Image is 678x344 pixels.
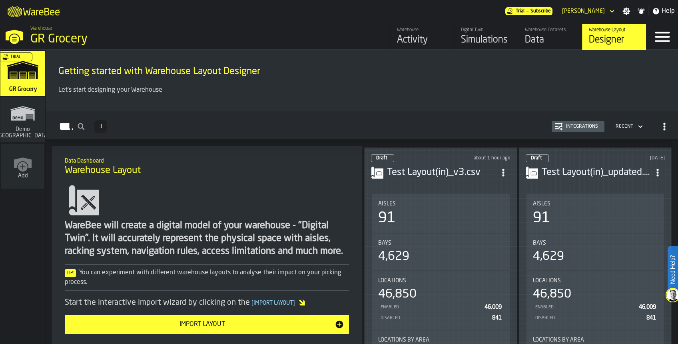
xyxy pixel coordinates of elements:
[378,337,503,343] div: Title
[634,7,648,15] label: button-toggle-Notifications
[662,6,675,16] span: Help
[533,240,658,246] div: Title
[378,240,503,246] div: Title
[461,34,512,46] div: Simulations
[608,155,665,161] div: Updated: 8/29/2025, 5:26:06 PM Created: 8/28/2025, 5:00:51 PM
[612,122,644,131] div: DropdownMenuValue-4
[526,194,664,233] div: stat-Aisles
[372,233,510,270] div: stat-Bays
[533,201,550,207] span: Aisles
[649,6,678,16] label: button-toggle-Help
[526,233,664,270] div: stat-Bays
[505,7,552,15] a: link-to-/wh/i/e451d98b-95f6-4604-91ff-c80219f9c36d/pricing/
[378,312,503,323] div: StatList-item-Disabled
[454,24,518,50] a: link-to-/wh/i/e451d98b-95f6-4604-91ff-c80219f9c36d/simulations
[533,302,658,312] div: StatList-item-Enabled
[619,7,634,15] label: button-toggle-Settings
[378,201,503,207] div: Title
[378,240,391,246] span: Bays
[58,64,665,65] h2: Sub Title
[505,7,552,15] div: Menu Subscription
[533,337,658,343] div: Title
[65,156,349,164] h2: Sub Title
[65,297,349,308] div: Start the interactive import wizard by clicking on the
[542,166,651,179] h3: Test Layout(in)_updated.csv
[530,8,551,14] span: Subscribe
[616,124,633,129] div: DropdownMenuValue-4
[533,249,564,264] div: 4,629
[533,312,658,323] div: StatList-item-Disabled
[582,24,646,50] a: link-to-/wh/i/e451d98b-95f6-4604-91ff-c80219f9c36d/designer
[492,315,502,321] span: 841
[0,51,45,97] a: link-to-/wh/i/e451d98b-95f6-4604-91ff-c80219f9c36d/simulations
[397,27,448,33] div: Warehouse
[46,50,678,111] div: ItemListCard-
[58,65,260,78] span: Getting started with Warehouse Layout Designer
[533,337,584,343] span: Locations by Area
[525,34,576,46] div: Data
[533,287,571,302] div: 46,850
[397,34,448,46] div: Activity
[533,278,658,284] div: Title
[639,304,656,310] span: 46,009
[378,278,503,284] div: Title
[534,305,636,310] div: Enabled
[533,278,561,284] span: Locations
[485,304,502,310] span: 46,009
[378,201,396,207] span: Aisles
[534,316,644,321] div: Disabled
[531,156,542,161] span: Draft
[380,305,481,310] div: Enabled
[387,166,496,179] h3: Test Layout(in)_v3.csv
[372,271,510,330] div: stat-Locations
[18,173,28,179] span: Add
[46,111,678,139] h2: button-Layouts
[65,269,76,277] span: Tip:
[65,268,349,287] div: You can experiment with different warehouse layouts to analyse their impact on your picking process.
[250,300,297,306] span: Import Layout
[533,201,658,207] div: Title
[58,152,355,181] div: title-Warehouse Layout
[533,240,546,246] span: Bays
[559,6,616,16] div: DropdownMenuValue-Sandhya Gopakumar
[251,300,253,306] span: [
[378,337,429,343] span: Locations by Area
[589,34,640,46] div: Designer
[70,320,335,329] div: Import Layout
[378,210,396,226] div: 91
[589,27,640,33] div: Warehouse Layout
[372,194,510,233] div: stat-Aisles
[58,85,665,95] p: Let's start designing your Warehouse
[380,316,489,321] div: Disabled
[378,287,417,302] div: 46,850
[518,24,582,50] a: link-to-/wh/i/e451d98b-95f6-4604-91ff-c80219f9c36d/data
[533,210,550,226] div: 91
[646,24,678,50] label: button-toggle-Menu
[453,155,510,161] div: Updated: 9/3/2025, 9:05:40 AM Created: 8/29/2025, 5:29:58 PM
[99,124,102,129] span: 3
[65,315,349,334] button: button-Import Layout
[65,219,349,258] div: WareBee will create a digital model of your warehouse - "Digital Twin". It will accurately repres...
[1,144,44,190] a: link-to-/wh/new
[293,300,295,306] span: ]
[30,32,246,46] div: GR Grocery
[30,26,52,31] span: Warehouse
[526,271,664,330] div: stat-Locations
[668,247,677,292] label: Need Help?
[52,56,672,85] div: title-Getting started with Warehouse Layout Designer
[10,55,21,59] span: Trial
[0,97,45,144] a: link-to-/wh/i/16932755-72b9-4ea4-9c69-3f1f3a500823/simulations
[562,8,605,14] div: DropdownMenuValue-Sandhya Gopakumar
[378,249,409,264] div: 4,629
[378,278,406,284] span: Locations
[526,154,549,162] div: status-0 2
[65,164,141,177] span: Warehouse Layout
